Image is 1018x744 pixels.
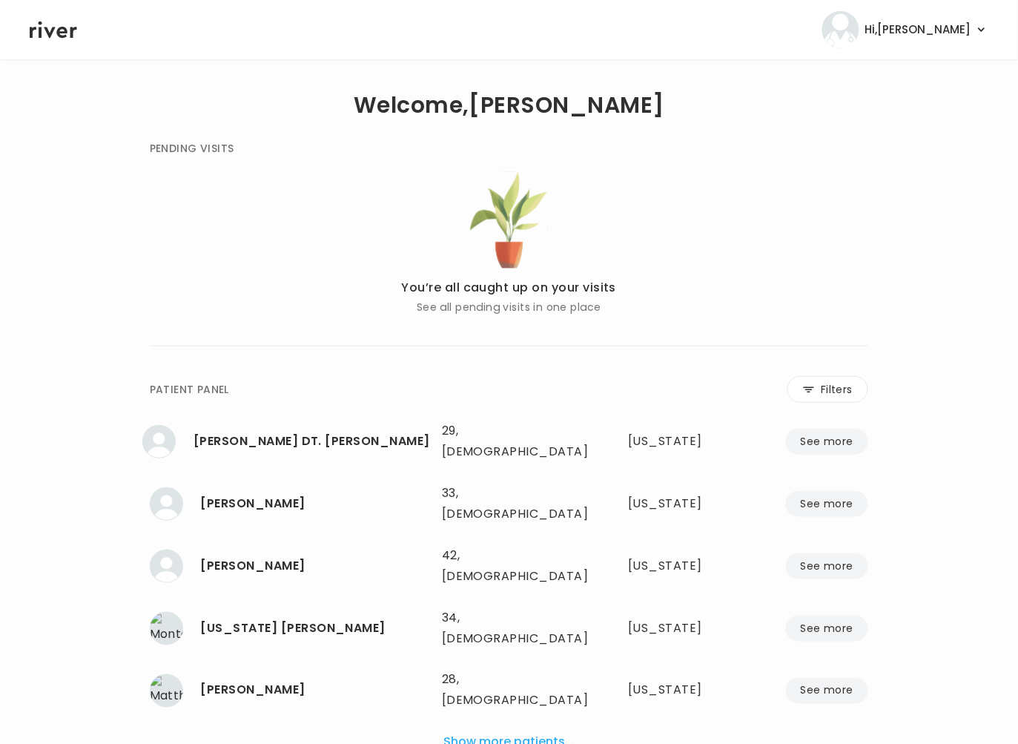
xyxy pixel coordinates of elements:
button: See more [786,491,868,517]
img: Montana Horner [150,612,183,645]
button: See more [786,678,868,704]
img: MELISSA DILEN TREVIZO GOMEZ [142,425,176,458]
div: Oregon [628,493,722,514]
div: Colorado [628,431,722,452]
div: MELISSA DILEN TREVIZO GOMEZ [194,431,430,452]
div: PATIENT PANEL [150,381,229,398]
h1: Welcome, [PERSON_NAME] [354,95,664,116]
div: Matthew Brinkman [201,680,430,701]
div: Montana Horner [201,618,430,639]
div: Jennifer Orth [201,556,430,576]
button: See more [786,429,868,455]
div: 34, [DEMOGRAPHIC_DATA] [442,608,576,649]
img: user avatar [822,11,859,48]
p: See all pending visits in one place [402,298,617,316]
span: Hi, [PERSON_NAME] [865,19,971,40]
p: You’re all caught up on your visits [402,277,617,298]
img: Zachary DeCecchis [150,487,183,521]
div: 33, [DEMOGRAPHIC_DATA] [442,483,576,524]
button: See more [786,616,868,642]
div: Minnesota [628,556,722,576]
div: PENDING VISITS [150,139,234,157]
div: 42, [DEMOGRAPHIC_DATA] [442,545,576,587]
div: 29, [DEMOGRAPHIC_DATA] [442,421,576,462]
div: Arizona [628,618,722,639]
button: Filters [787,376,868,403]
img: Matthew Brinkman [150,674,183,708]
button: See more [786,553,868,579]
button: user avatarHi,[PERSON_NAME] [822,11,988,48]
img: Jennifer Orth [150,550,183,583]
div: Zachary DeCecchis [201,493,430,514]
div: Colorado [628,680,722,701]
div: 28, [DEMOGRAPHIC_DATA] [442,670,576,711]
